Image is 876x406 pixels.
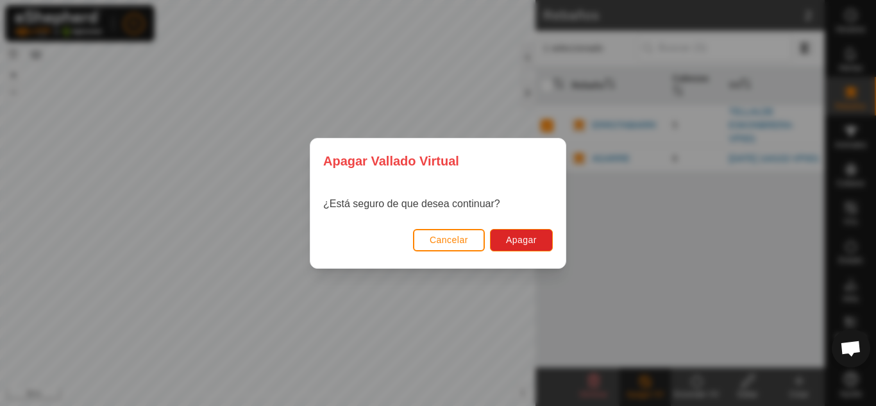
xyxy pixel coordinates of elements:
span: Apagar Vallado Virtual [323,151,459,171]
span: Cancelar [430,235,468,245]
button: Cancelar [413,228,485,251]
div: Open chat [832,329,870,368]
span: Apagar [506,235,537,245]
p: ¿Está seguro de que desea continuar? [323,196,500,212]
button: Apagar [490,228,553,251]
